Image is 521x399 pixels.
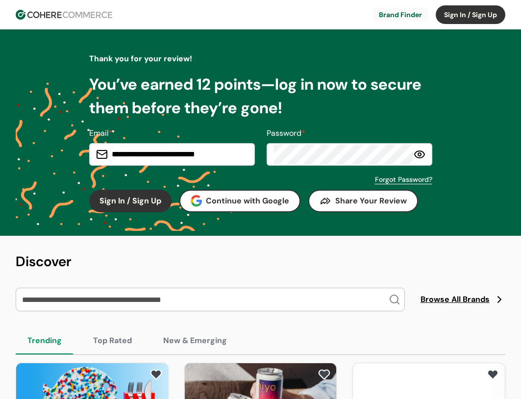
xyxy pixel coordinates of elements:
span: Browse All Brands [421,294,490,305]
button: Sign In / Sign Up [89,190,172,212]
button: Sign In / Sign Up [436,5,505,24]
img: Cohere Logo [16,10,112,20]
a: Forgot Password? [375,175,432,185]
button: Top Rated [81,327,144,354]
button: add to favorite [316,367,332,382]
p: Thank you for your review! [89,53,432,65]
a: Browse All Brands [421,294,505,305]
button: New & Emerging [151,327,239,354]
button: Share Your Review [308,190,418,212]
p: You’ve earned 12 points—log in now to secure them before they’re gone! [89,73,432,120]
button: Continue with Google [179,190,301,212]
span: Email [89,128,109,138]
button: add to favorite [148,367,164,382]
span: Discover [16,252,72,271]
span: Password [267,128,301,138]
div: Continue with Google [191,195,290,207]
button: add to favorite [485,367,501,382]
button: Trending [16,327,74,354]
